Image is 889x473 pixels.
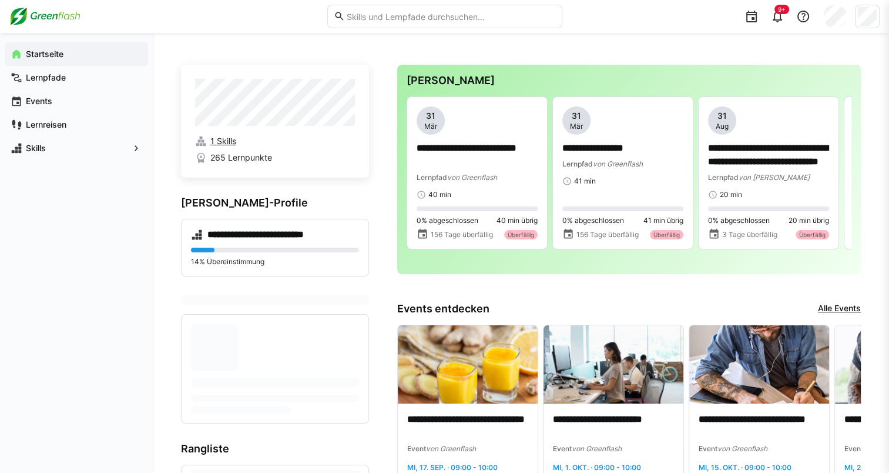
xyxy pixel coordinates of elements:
div: Überfällig [650,230,683,239]
span: Event [553,444,572,453]
span: Event [407,444,426,453]
h3: [PERSON_NAME]-Profile [181,196,369,209]
input: Skills und Lernpfade durchsuchen… [345,11,555,22]
span: 20 min [720,190,742,199]
span: 156 Tage überfällig [576,230,639,239]
div: Überfällig [796,230,829,239]
span: von Greenflash [447,173,497,182]
span: Lernpfad [562,159,593,168]
span: 41 min übrig [643,216,683,225]
span: Mär [424,122,437,131]
span: 156 Tage überfällig [431,230,493,239]
img: image [544,325,683,404]
span: 40 min [428,190,451,199]
span: Mi, 1. Okt. · 09:00 - 10:00 [553,463,641,472]
span: Aug [716,122,729,131]
a: 1 Skills [195,135,355,147]
span: Event [699,444,717,453]
span: 265 Lernpunkte [210,152,272,164]
span: von Greenflash [572,444,622,453]
span: von Greenflash [593,159,643,168]
span: Event [844,444,863,453]
span: 1 Skills [210,135,236,147]
span: 31 [572,110,581,122]
img: image [398,325,538,404]
h3: Events entdecken [397,302,489,315]
span: Lernpfad [417,173,447,182]
span: Mär [570,122,583,131]
h3: [PERSON_NAME] [407,74,851,87]
span: 3 Tage überfällig [722,230,777,239]
span: von Greenflash [426,444,476,453]
h3: Rangliste [181,442,369,455]
span: Mi, 15. Okt. · 09:00 - 10:00 [699,463,791,472]
div: Überfällig [504,230,538,239]
span: von Greenflash [717,444,767,453]
span: 31 [717,110,727,122]
span: 9+ [778,6,786,13]
span: 41 min [574,176,596,186]
span: 31 [426,110,435,122]
span: von [PERSON_NAME] [739,173,810,182]
span: Mi, 17. Sep. · 09:00 - 10:00 [407,463,498,472]
span: Lernpfad [708,173,739,182]
span: 40 min übrig [497,216,538,225]
p: 14% Übereinstimmung [191,257,359,267]
span: 20 min übrig [789,216,829,225]
span: 0% abgeschlossen [562,216,624,225]
span: 0% abgeschlossen [708,216,770,225]
img: image [689,325,829,404]
a: Alle Events [818,302,861,315]
span: 0% abgeschlossen [417,216,478,225]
